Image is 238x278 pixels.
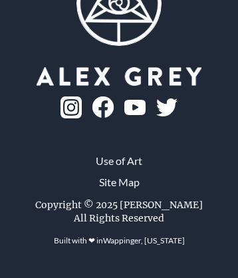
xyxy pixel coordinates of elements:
[99,174,140,190] a: Site Map
[103,235,185,245] a: Wappinger, [US_STATE]
[156,98,178,116] img: twitter-logo.png
[49,230,190,251] div: Built with ❤ in
[74,211,164,225] div: All Rights Reserved
[124,100,146,115] img: youtube-logo.png
[96,153,142,169] a: Use of Art
[60,96,82,118] img: ig-logo.png
[92,96,114,118] img: fb-logo.png
[35,198,203,211] div: Copyright © 2025 [PERSON_NAME]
